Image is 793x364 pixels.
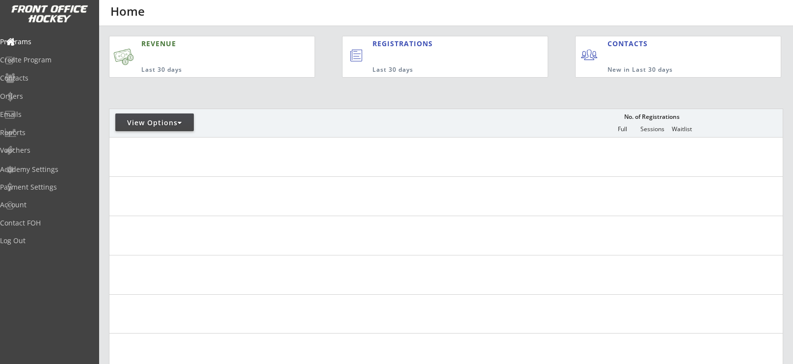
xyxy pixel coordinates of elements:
div: Last 30 days [141,66,268,74]
div: Last 30 days [372,66,508,74]
div: New in Last 30 days [608,66,736,74]
div: REGISTRATIONS [372,39,503,49]
div: Waitlist [667,126,697,133]
div: View Options [115,118,194,128]
div: CONTACTS [608,39,652,49]
div: Sessions [638,126,667,133]
div: No. of Registrations [622,113,683,120]
div: Full [608,126,637,133]
div: REVENUE [141,39,268,49]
